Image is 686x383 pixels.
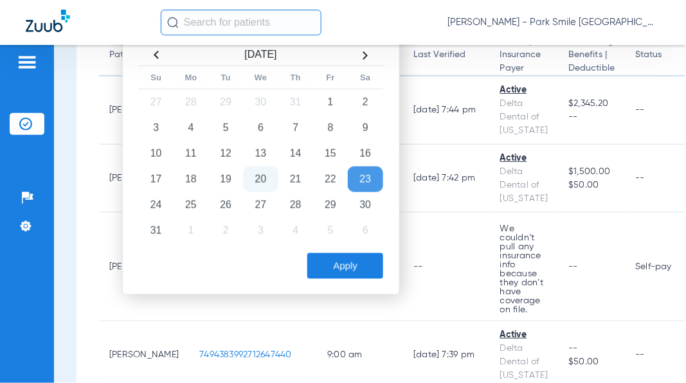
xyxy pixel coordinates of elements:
[500,48,548,75] span: Insurance Payer
[500,84,548,97] div: Active
[174,45,348,66] th: [DATE]
[569,165,615,179] span: $1,500.00
[490,35,559,76] th: Status |
[413,48,465,62] div: Last Verified
[500,152,548,165] div: Active
[109,48,166,62] div: Patient Name
[403,213,490,321] td: --
[500,328,548,342] div: Active
[569,179,615,192] span: $50.00
[500,342,548,382] div: Delta Dental of [US_STATE]
[403,145,490,213] td: [DATE] 7:42 PM
[17,55,37,70] img: hamburger-icon
[161,10,321,35] input: Search for patients
[167,17,179,28] img: Search Icon
[109,48,179,62] div: Patient Name
[569,111,615,124] span: --
[569,262,579,271] span: --
[199,350,292,359] span: 7494383992712647440
[559,35,626,76] th: Remaining Benefits |
[569,62,615,75] span: Deductible
[569,97,615,111] span: $2,345.20
[26,10,70,32] img: Zuub Logo
[569,355,615,369] span: $50.00
[448,16,660,29] span: [PERSON_NAME] - Park Smile [GEOGRAPHIC_DATA]
[307,253,383,279] button: Apply
[500,97,548,138] div: Delta Dental of [US_STATE]
[500,224,548,314] p: We couldn’t pull any insurance info because they don’t have coverage on file.
[403,76,490,145] td: [DATE] 7:44 PM
[500,165,548,206] div: Delta Dental of [US_STATE]
[413,48,480,62] div: Last Verified
[569,342,615,355] span: --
